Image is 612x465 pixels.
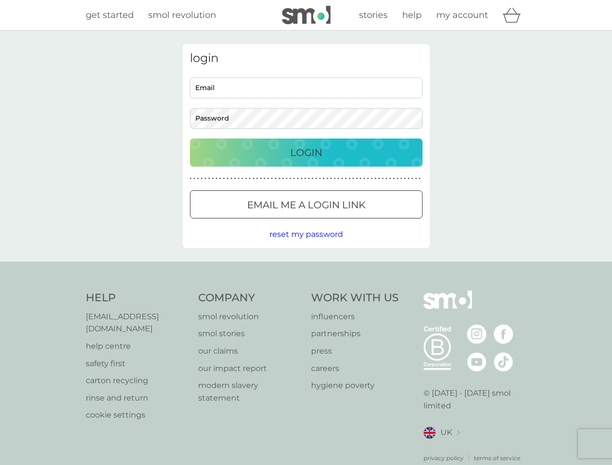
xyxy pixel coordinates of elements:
[198,310,301,323] p: smol revolution
[286,176,288,181] p: ●
[375,176,377,181] p: ●
[86,357,189,370] a: safety first
[300,176,302,181] p: ●
[198,345,301,357] a: our claims
[308,176,310,181] p: ●
[208,176,210,181] p: ●
[86,8,134,22] a: get started
[86,392,189,404] p: rinse and return
[290,145,322,160] p: Login
[467,325,486,344] img: visit the smol Instagram page
[359,10,388,20] span: stories
[348,176,350,181] p: ●
[86,10,134,20] span: get started
[311,327,399,340] a: partnerships
[436,10,488,20] span: my account
[267,176,269,181] p: ●
[238,176,240,181] p: ●
[330,176,332,181] p: ●
[304,176,306,181] p: ●
[86,374,189,387] p: carton recycling
[282,6,330,24] img: smol
[440,426,452,439] span: UK
[312,176,314,181] p: ●
[334,176,336,181] p: ●
[86,291,189,306] h4: Help
[227,176,229,181] p: ●
[220,176,221,181] p: ●
[234,176,236,181] p: ●
[386,176,388,181] p: ●
[260,176,262,181] p: ●
[198,362,301,375] a: our impact report
[230,176,232,181] p: ●
[197,176,199,181] p: ●
[502,5,527,25] div: basket
[408,176,409,181] p: ●
[216,176,218,181] p: ●
[393,176,395,181] p: ●
[474,453,520,463] a: terms of service
[311,291,399,306] h4: Work With Us
[371,176,373,181] p: ●
[404,176,406,181] p: ●
[311,362,399,375] a: careers
[148,8,216,22] a: smol revolution
[382,176,384,181] p: ●
[293,176,295,181] p: ●
[315,176,317,181] p: ●
[467,352,486,372] img: visit the smol Youtube page
[360,176,361,181] p: ●
[424,291,472,324] img: smol
[411,176,413,181] p: ●
[198,291,301,306] h4: Company
[341,176,343,181] p: ●
[400,176,402,181] p: ●
[402,8,422,22] a: help
[424,427,436,439] img: UK flag
[338,176,340,181] p: ●
[198,379,301,404] a: modern slavery statement
[282,176,284,181] p: ●
[419,176,421,181] p: ●
[367,176,369,181] p: ●
[424,387,527,412] p: © [DATE] - [DATE] smol limited
[323,176,325,181] p: ●
[86,340,189,353] a: help centre
[389,176,391,181] p: ●
[359,8,388,22] a: stories
[212,176,214,181] p: ●
[249,176,251,181] p: ●
[247,197,365,213] p: Email me a login link
[86,409,189,421] a: cookie settings
[494,325,513,344] img: visit the smol Facebook page
[86,310,189,335] a: [EMAIL_ADDRESS][DOMAIN_NAME]
[190,139,423,167] button: Login
[275,176,277,181] p: ●
[223,176,225,181] p: ●
[424,453,464,463] a: privacy policy
[436,8,488,22] a: my account
[271,176,273,181] p: ●
[190,190,423,218] button: Email me a login link
[264,176,266,181] p: ●
[311,345,399,357] a: press
[311,379,399,392] a: hygiene poverty
[311,310,399,323] a: influencers
[256,176,258,181] p: ●
[198,327,301,340] a: smol stories
[279,176,281,181] p: ●
[201,176,203,181] p: ●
